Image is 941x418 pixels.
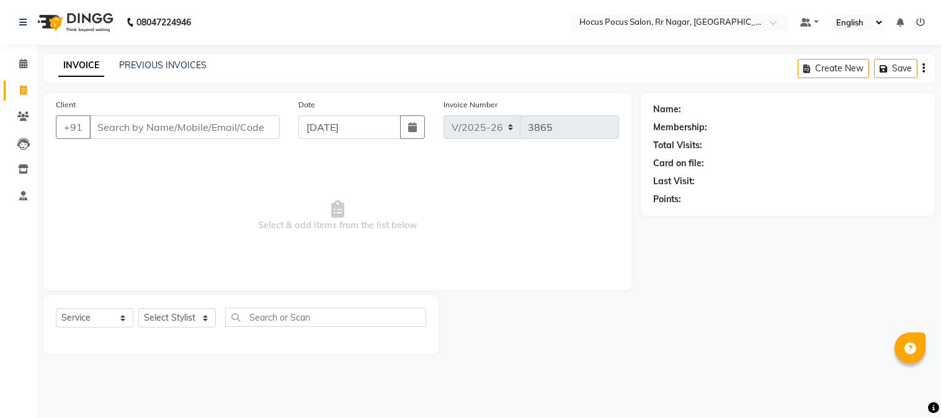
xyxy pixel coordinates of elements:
[444,99,497,110] label: Invoice Number
[874,59,917,78] button: Save
[56,99,76,110] label: Client
[653,175,695,188] div: Last Visit:
[653,193,681,206] div: Points:
[58,55,104,77] a: INVOICE
[136,5,191,40] b: 08047224946
[653,121,707,134] div: Membership:
[653,139,702,152] div: Total Visits:
[798,59,869,78] button: Create New
[653,103,681,116] div: Name:
[56,115,91,139] button: +91
[89,115,280,139] input: Search by Name/Mobile/Email/Code
[298,99,315,110] label: Date
[119,60,207,71] a: PREVIOUS INVOICES
[56,154,619,278] span: Select & add items from the list below
[653,157,704,170] div: Card on file:
[32,5,117,40] img: logo
[225,308,426,327] input: Search or Scan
